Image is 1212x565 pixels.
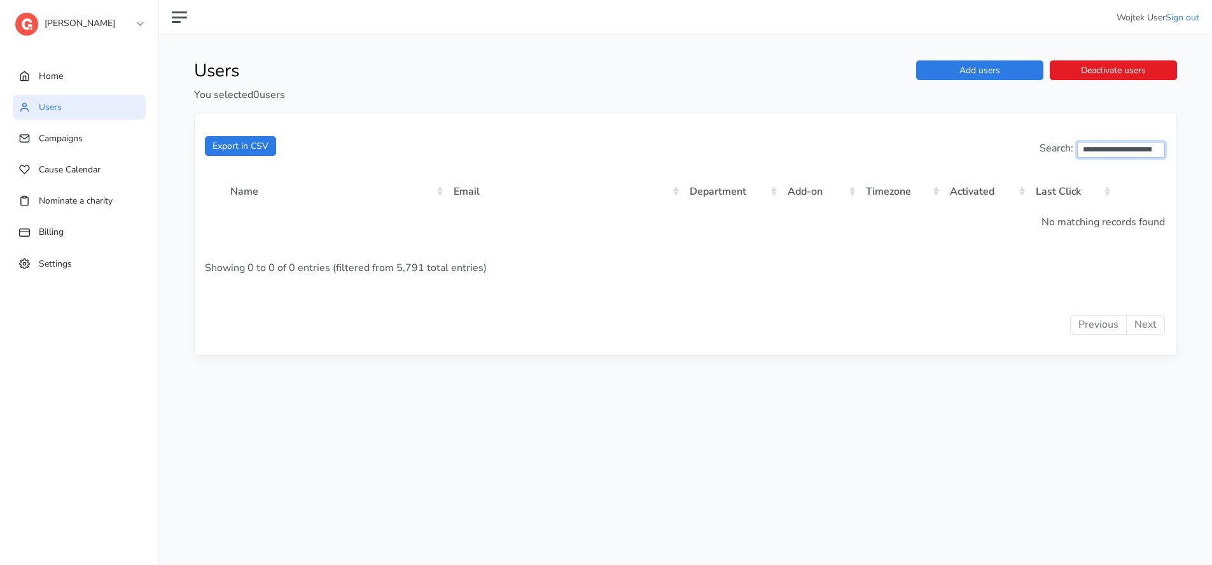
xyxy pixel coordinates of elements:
img: logo-dashboard-4662da770dd4bea1a8774357aa970c5cb092b4650ab114813ae74da458e76571.svg [15,13,38,36]
span: 0 [253,88,260,102]
th: Name: activate to sort column ascending [223,174,446,207]
th: Activated: activate to sort column ascending [942,174,1028,207]
span: Cause Calendar [39,164,101,176]
a: Settings [13,251,146,276]
input: Search: [1077,142,1165,158]
p: You selected users [194,87,676,102]
span: Campaigns [39,132,83,144]
a: Billing [13,220,146,244]
label: Search: [1040,141,1165,158]
a: Users [13,95,146,120]
td: No matching records found [205,207,1165,237]
span: Home [39,70,63,82]
h1: Users [194,60,676,82]
span: Nominate a charity [39,195,113,207]
span: Users [39,101,62,113]
a: Campaigns [13,126,146,151]
th: Department: activate to sort column ascending [682,174,780,207]
a: Deactivate users [1050,60,1177,80]
a: Add users [916,60,1043,80]
th: Email: activate to sort column ascending [446,174,682,207]
a: Cause Calendar [13,157,146,182]
span: Settings [39,257,72,269]
span: Export in CSV [212,140,268,152]
th: Add-on: activate to sort column ascending [780,174,858,207]
th: Timezone: activate to sort column ascending [858,174,942,207]
th: Last Click: activate to sort column ascending [1028,174,1114,207]
a: Sign out [1166,11,1199,24]
button: Export in CSV [205,136,276,156]
div: Showing 0 to 0 of 0 entries (filtered from 5,791 total entries) [205,241,1165,295]
a: Nominate a charity [13,188,146,213]
li: Wojtek User [1117,11,1199,24]
span: Billing [39,226,64,238]
a: [PERSON_NAME] [15,9,143,32]
a: Home [13,64,146,88]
